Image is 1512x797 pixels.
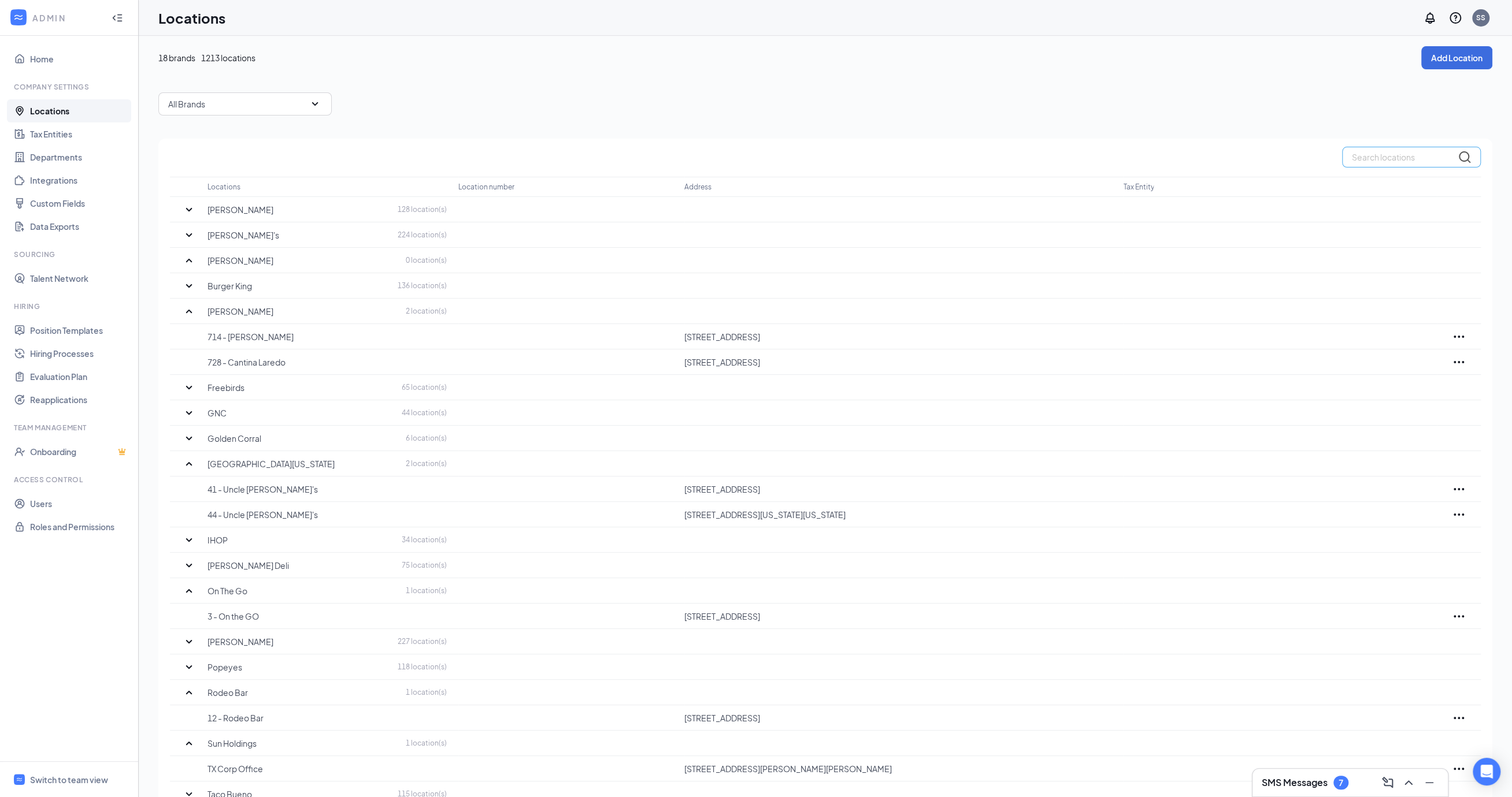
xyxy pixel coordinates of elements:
[1476,13,1485,23] div: SS
[14,301,127,311] div: Hiring
[402,382,447,392] p: 65 location(s)
[1423,11,1437,25] svg: Notifications
[207,687,248,698] p: Rodeo Bar
[1420,773,1439,792] button: Minimize
[1448,11,1462,25] svg: QuestionInfo
[182,406,196,420] svg: SmallChevronDown
[684,763,1112,774] p: [STREET_ADDRESS][PERSON_NAME][PERSON_NAME]
[684,610,1112,622] p: [STREET_ADDRESS]
[182,736,196,750] svg: SmallChevronUp
[182,584,196,598] svg: SmallChevronUp
[112,12,123,24] svg: Collapse
[406,586,447,595] p: 1 location(s)
[406,306,447,316] p: 2 location(s)
[182,686,196,699] svg: SmallChevronUp
[1452,762,1466,776] svg: Ellipses
[30,774,108,785] div: Switch to team view
[182,381,196,394] svg: SmallChevronDown
[182,228,196,242] svg: SmallChevronDown
[30,267,129,290] a: Talent Network
[30,388,129,411] a: Reapplications
[684,182,711,192] p: Address
[406,255,447,265] p: 0 location(s)
[30,440,129,463] a: OnboardingCrown
[30,492,129,515] a: Users
[308,97,322,111] svg: SmallChevronDown
[207,610,447,622] p: 3 - On the GO
[684,712,1112,724] p: [STREET_ADDRESS]
[1378,773,1397,792] button: ComposeMessage
[207,255,273,266] p: [PERSON_NAME]
[30,319,129,342] a: Position Templates
[182,279,196,293] svg: SmallChevronDown
[16,776,23,783] svg: WorkstreamLogo
[398,662,447,672] p: 118 location(s)
[1342,147,1481,167] input: Search locations
[684,356,1112,368] p: [STREET_ADDRESS]
[207,560,289,571] p: [PERSON_NAME] Deli
[207,509,447,520] p: 44 - Uncle [PERSON_NAME]'s
[1381,776,1395,789] svg: ComposeMessage
[30,365,129,388] a: Evaluation Plan
[207,280,252,292] p: Burger King
[398,230,447,240] p: 224 location(s)
[207,636,273,647] p: [PERSON_NAME]
[1452,482,1466,496] svg: Ellipses
[14,82,127,92] div: Company Settings
[398,204,447,214] p: 128 location(s)
[1399,773,1418,792] button: ChevronUp
[158,51,195,64] span: 18 brands
[458,182,514,192] p: Location number
[207,331,447,342] p: 714 - [PERSON_NAME]
[207,661,242,673] p: Popeyes
[30,146,129,169] a: Departments
[207,534,228,546] p: IHOP
[13,12,24,23] svg: WorkstreamLogo
[398,281,447,291] p: 136 location(s)
[402,408,447,418] p: 44 location(s)
[207,407,227,419] p: GNC
[182,533,196,547] svg: SmallChevronDown
[30,47,129,70] a: Home
[30,192,129,215] a: Custom Fields
[207,585,247,597] p: On The Go
[1339,778,1343,788] div: 7
[207,763,447,774] p: TX Corp Office
[182,431,196,445] svg: SmallChevronDown
[32,12,101,24] div: ADMIN
[182,457,196,471] svg: SmallChevronUp
[207,382,244,393] p: Freebirds
[30,99,129,122] a: Locations
[1123,182,1154,192] p: Tax Entity
[1262,776,1328,789] h3: SMS Messages
[30,215,129,238] a: Data Exports
[30,515,129,538] a: Roles and Permissions
[1421,46,1492,69] button: Add Location
[168,98,205,110] p: All Brands
[1402,776,1415,789] svg: ChevronUp
[1452,609,1466,623] svg: Ellipses
[207,356,447,368] p: 728 - Cantina Laredo
[201,51,255,64] span: 1213 locations
[1458,150,1472,164] svg: MagnifyingGlass
[207,182,240,192] p: Locations
[14,249,127,259] div: Sourcing
[207,483,447,495] p: 41 - Uncle [PERSON_NAME]'s
[207,306,273,317] p: [PERSON_NAME]
[158,8,225,28] h1: Locations
[182,203,196,217] svg: SmallChevronDown
[1452,711,1466,725] svg: Ellipses
[30,342,129,365] a: Hiring Processes
[182,558,196,572] svg: SmallChevronDown
[182,254,196,267] svg: SmallChevronUp
[1452,355,1466,369] svg: Ellipses
[207,458,335,470] p: [GEOGRAPHIC_DATA][US_STATE]
[1422,776,1436,789] svg: Minimize
[406,687,447,697] p: 1 location(s)
[398,636,447,646] p: 227 location(s)
[684,509,1112,520] p: [STREET_ADDRESS][US_STATE][US_STATE]
[30,122,129,146] a: Tax Entities
[182,635,196,649] svg: SmallChevronDown
[1452,508,1466,522] svg: Ellipses
[207,433,261,444] p: Golden Corral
